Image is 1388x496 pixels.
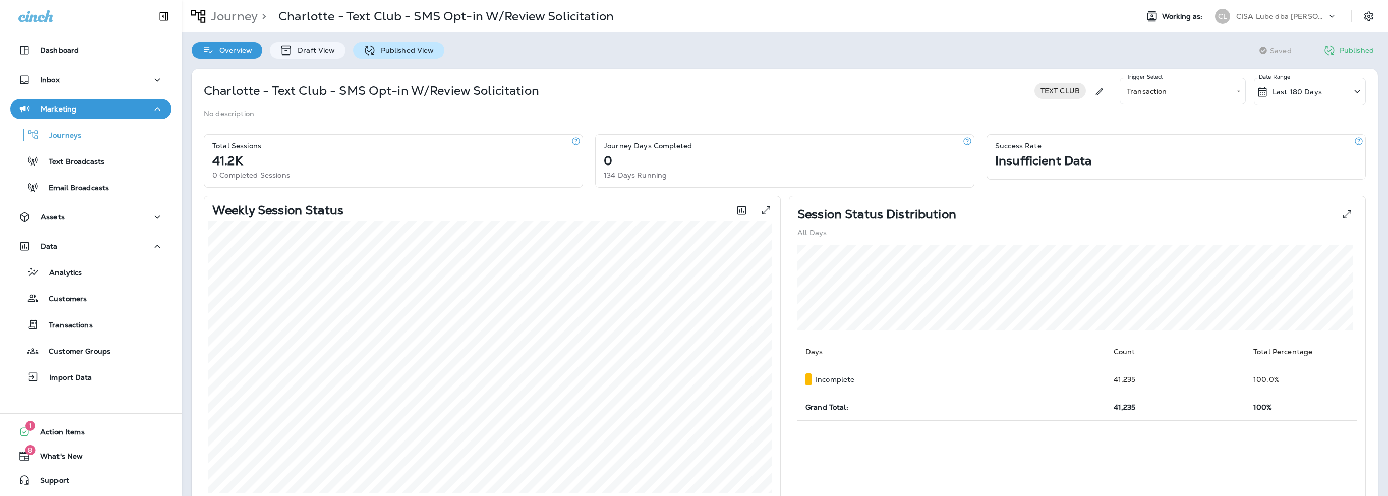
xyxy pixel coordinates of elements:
button: Email Broadcasts [10,177,171,198]
p: Weekly Session Status [212,206,343,214]
p: Total Sessions [212,142,261,150]
button: Collapse Sidebar [150,6,178,26]
span: Working as: [1162,12,1205,21]
span: 41,235 [1114,403,1136,412]
p: Customers [39,295,87,304]
button: 8What's New [10,446,171,466]
p: Session Status Distribution [797,210,956,218]
button: Dashboard [10,40,171,61]
p: Transactions [39,321,93,330]
p: Journey [207,9,258,24]
p: Date Range [1259,73,1292,81]
span: Grand Total: [805,403,848,412]
p: 0 Completed Sessions [212,171,290,179]
p: Journey Days Completed [604,142,692,150]
p: Published [1340,46,1374,54]
p: Data [41,242,58,250]
span: 1 [25,421,35,431]
p: Assets [41,213,65,221]
p: 41.2K [212,157,243,165]
button: Analytics [10,261,171,283]
div: Edit [1090,78,1109,105]
p: CISA Lube dba [PERSON_NAME] [1236,12,1327,20]
p: Success Rate [995,142,1042,150]
td: 100.0 % [1245,365,1357,394]
label: Trigger Select [1127,73,1163,81]
p: Published View [376,46,434,54]
span: Support [30,476,69,488]
span: Action Items [30,428,85,440]
p: Draft View [293,46,335,54]
p: 134 Days Running [604,171,667,179]
button: Settings [1360,7,1378,25]
span: TEXT CLUB [1034,87,1086,95]
button: Assets [10,207,171,227]
th: Count [1106,339,1246,365]
button: Journeys [10,124,171,145]
p: Text Broadcasts [39,157,104,167]
p: Charlotte - Text Club - SMS Opt-in W/Review Solicitation [204,83,539,99]
button: Support [10,470,171,490]
div: CL [1215,9,1230,24]
button: Import Data [10,366,171,388]
p: Analytics [39,268,82,278]
span: 100% [1253,403,1273,412]
p: Charlotte - Text Club - SMS Opt-in W/Review Solicitation [278,9,614,24]
p: Email Broadcasts [39,184,109,193]
button: Toggle between session count and session percentage [731,200,752,221]
p: 0 [604,157,612,165]
button: View Pie expanded to full screen [1337,204,1357,225]
button: Customers [10,288,171,309]
button: Marketing [10,99,171,119]
th: Days [797,339,1106,365]
button: Data [10,236,171,256]
span: 8 [25,445,35,455]
p: No description [204,109,254,118]
th: Total Percentage [1245,339,1357,365]
button: Transactions [10,314,171,335]
p: Last 180 Days [1273,88,1322,96]
p: Import Data [39,373,92,383]
div: Transaction [1120,78,1246,104]
td: 41,235 [1106,365,1246,394]
button: Text Broadcasts [10,150,171,172]
span: Saved [1270,47,1292,55]
p: > [258,9,266,24]
button: Customer Groups [10,340,171,361]
p: Overview [214,46,252,54]
p: Inbox [40,76,60,84]
p: Marketing [41,105,76,113]
span: What's New [30,452,83,464]
button: Inbox [10,70,171,90]
p: All Days [797,229,827,237]
p: Insufficient Data [995,157,1091,165]
p: Incomplete [816,375,854,383]
p: Dashboard [40,46,79,54]
p: Journeys [39,131,81,141]
button: 1Action Items [10,422,171,442]
p: Customer Groups [39,347,110,357]
button: View graph expanded to full screen [756,200,776,221]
